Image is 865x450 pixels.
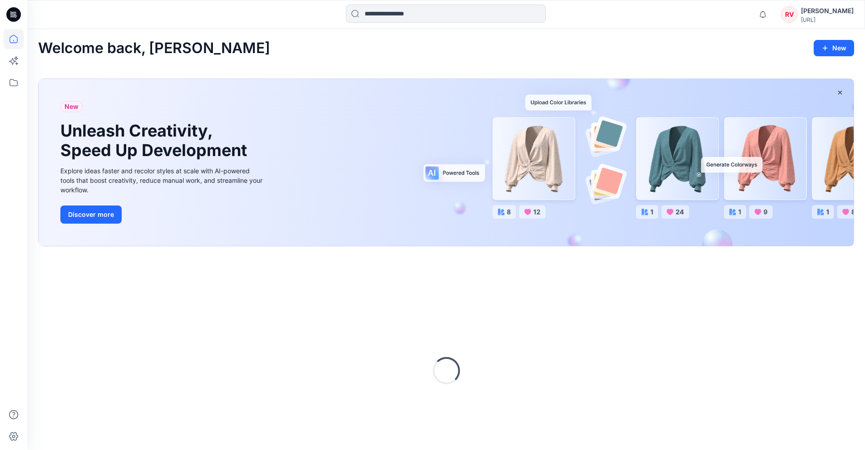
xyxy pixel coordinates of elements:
div: RV [781,6,797,23]
a: Discover more [60,205,265,224]
div: Explore ideas faster and recolor styles at scale with AI-powered tools that boost creativity, red... [60,166,265,195]
span: New [64,101,79,112]
div: [URL] [801,16,854,23]
button: Discover more [60,205,122,224]
div: [PERSON_NAME] [801,5,854,16]
h2: Welcome back, [PERSON_NAME] [38,40,270,57]
h1: Unleash Creativity, Speed Up Development [60,121,251,160]
button: New [814,40,854,56]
